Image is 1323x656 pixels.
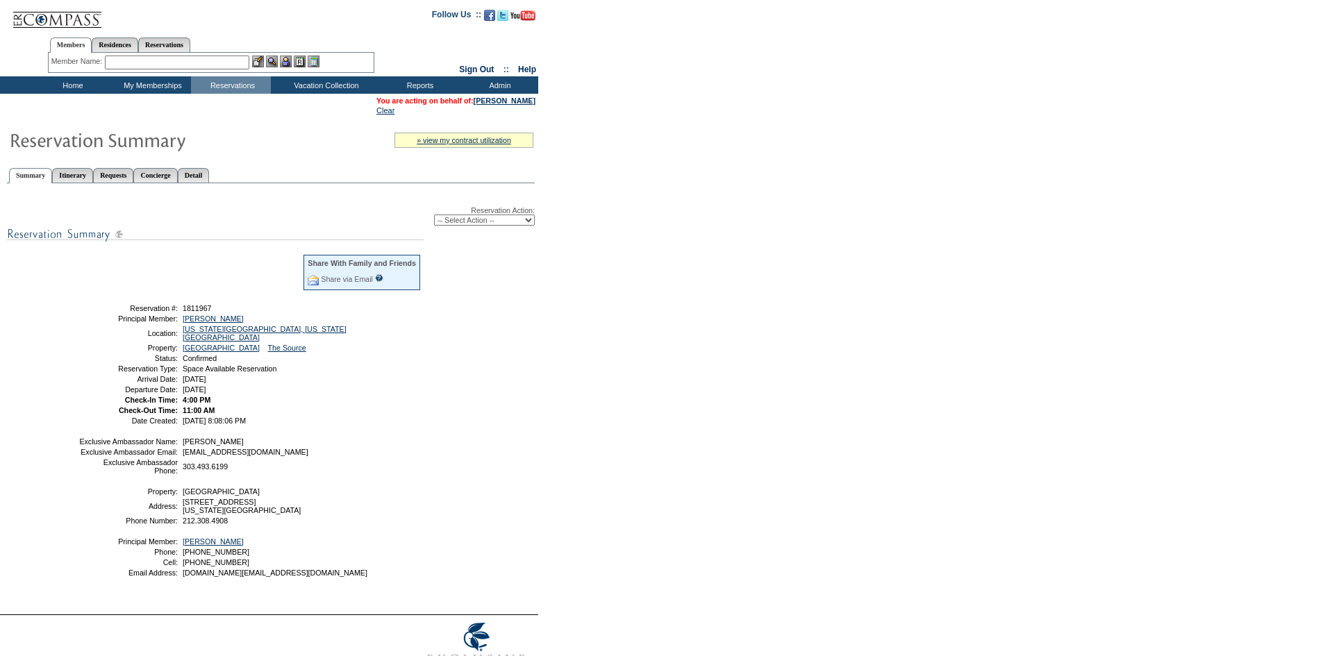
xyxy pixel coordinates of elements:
td: Reports [378,76,458,94]
img: View [266,56,278,67]
td: Reservation Type: [78,364,178,373]
strong: Check-In Time: [125,396,178,404]
strong: Check-Out Time: [119,406,178,414]
span: [PHONE_NUMBER] [183,548,249,556]
a: Sign Out [459,65,494,74]
a: [PERSON_NAME] [474,96,535,105]
a: Requests [93,168,133,183]
a: Detail [178,168,210,183]
a: [PERSON_NAME] [183,537,244,546]
td: Address: [78,498,178,514]
span: [STREET_ADDRESS] [US_STATE][GEOGRAPHIC_DATA] [183,498,301,514]
span: [PHONE_NUMBER] [183,558,249,566]
div: Member Name: [51,56,105,67]
span: [DOMAIN_NAME][EMAIL_ADDRESS][DOMAIN_NAME] [183,569,367,577]
a: Clear [376,106,394,115]
td: Email Address: [78,569,178,577]
td: Admin [458,76,538,94]
span: [PERSON_NAME] [183,437,244,446]
a: Help [518,65,536,74]
span: [DATE] 8:08:06 PM [183,417,246,425]
td: My Memberships [111,76,191,94]
span: [EMAIL_ADDRESS][DOMAIN_NAME] [183,448,308,456]
td: Status: [78,354,178,362]
td: Reservation #: [78,304,178,312]
img: b_edit.gif [252,56,264,67]
span: Confirmed [183,354,217,362]
img: Follow us on Twitter [497,10,508,21]
a: Concierge [133,168,177,183]
img: b_calculator.gif [308,56,319,67]
span: 1811967 [183,304,212,312]
td: Exclusive Ambassador Name: [78,437,178,446]
td: Home [31,76,111,94]
img: Become our fan on Facebook [484,10,495,21]
td: Exclusive Ambassador Email: [78,448,178,456]
a: » view my contract utilization [417,136,511,144]
img: Impersonate [280,56,292,67]
span: 11:00 AM [183,406,215,414]
a: The Source [268,344,306,352]
td: Principal Member: [78,537,178,546]
td: Exclusive Ambassador Phone: [78,458,178,475]
span: :: [504,65,509,74]
td: Vacation Collection [271,76,378,94]
span: [GEOGRAPHIC_DATA] [183,487,260,496]
a: Follow us on Twitter [497,14,508,22]
td: Date Created: [78,417,178,425]
img: subTtlResSummary.gif [7,226,424,243]
a: Residences [92,37,138,52]
a: [US_STATE][GEOGRAPHIC_DATA], [US_STATE][GEOGRAPHIC_DATA] [183,325,347,342]
div: Share With Family and Friends [308,259,416,267]
td: Property: [78,487,178,496]
span: [DATE] [183,375,206,383]
td: Follow Us :: [432,8,481,25]
span: You are acting on behalf of: [376,96,535,105]
a: Summary [9,168,52,183]
td: Reservations [191,76,271,94]
span: 4:00 PM [183,396,210,404]
img: Reservations [294,56,306,67]
input: What is this? [375,274,383,282]
span: 303.493.6199 [183,462,228,471]
td: Arrival Date: [78,375,178,383]
img: Subscribe to our YouTube Channel [510,10,535,21]
a: Share via Email [321,275,373,283]
img: Reservaton Summary [9,126,287,153]
span: [DATE] [183,385,206,394]
a: Reservations [138,37,190,52]
td: Location: [78,325,178,342]
span: 212.308.4908 [183,516,228,525]
a: Itinerary [52,168,93,183]
a: Subscribe to our YouTube Channel [510,14,535,22]
td: Cell: [78,558,178,566]
td: Departure Date: [78,385,178,394]
td: Property: [78,344,178,352]
a: Become our fan on Facebook [484,14,495,22]
td: Phone Number: [78,516,178,525]
a: Members [50,37,92,53]
a: [PERSON_NAME] [183,314,244,323]
td: Principal Member: [78,314,178,323]
a: [GEOGRAPHIC_DATA] [183,344,260,352]
span: Space Available Reservation [183,364,276,373]
td: Phone: [78,548,178,556]
div: Reservation Action: [7,206,535,226]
